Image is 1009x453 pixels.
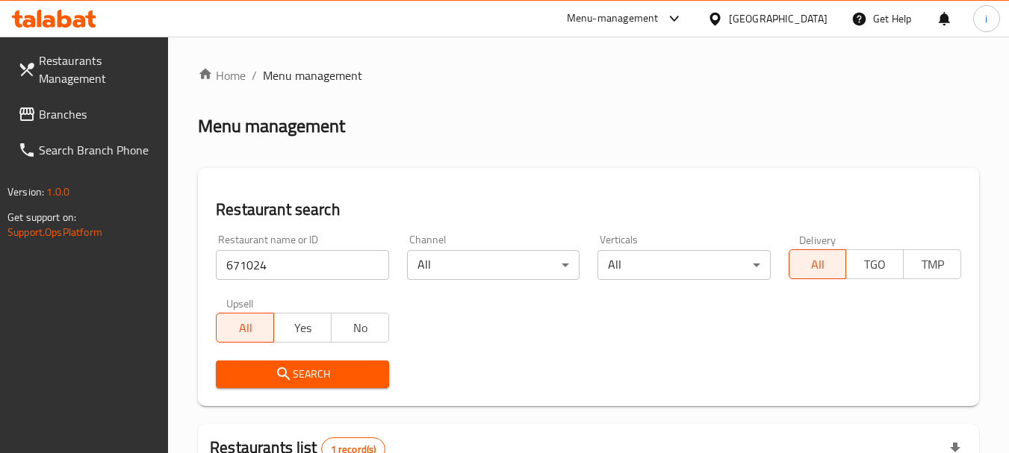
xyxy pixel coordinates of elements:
button: TGO [845,249,904,279]
span: Version: [7,182,44,201]
span: Yes [280,317,326,339]
a: Search Branch Phone [6,132,169,168]
span: Branches [39,105,157,123]
span: All [223,317,268,339]
span: TMP [910,254,955,275]
span: Search Branch Phone [39,141,157,159]
span: Get support on: [7,207,76,227]
h2: Menu management [198,114,345,138]
button: Search [216,360,388,388]
label: Upsell [226,298,254,308]
span: Search [228,365,376,384]
label: Delivery [799,234,836,245]
div: [GEOGRAPHIC_DATA] [729,10,828,27]
span: 1.0.0 [46,182,69,201]
span: No [338,317,383,339]
li: / [252,66,257,84]
input: Search for restaurant name or ID.. [216,250,388,280]
button: Yes [273,313,332,343]
div: All [407,250,580,280]
h2: Restaurant search [216,199,961,221]
div: Menu-management [567,10,659,28]
span: i [985,10,987,27]
div: All [597,250,770,280]
nav: breadcrumb [198,66,979,84]
span: All [795,254,841,275]
button: All [216,313,274,343]
button: No [331,313,389,343]
a: Branches [6,96,169,132]
span: TGO [852,254,898,275]
a: Support.OpsPlatform [7,222,102,242]
a: Restaurants Management [6,43,169,96]
button: All [789,249,847,279]
span: Menu management [263,66,362,84]
button: TMP [903,249,961,279]
a: Home [198,66,246,84]
span: Restaurants Management [39,51,157,87]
